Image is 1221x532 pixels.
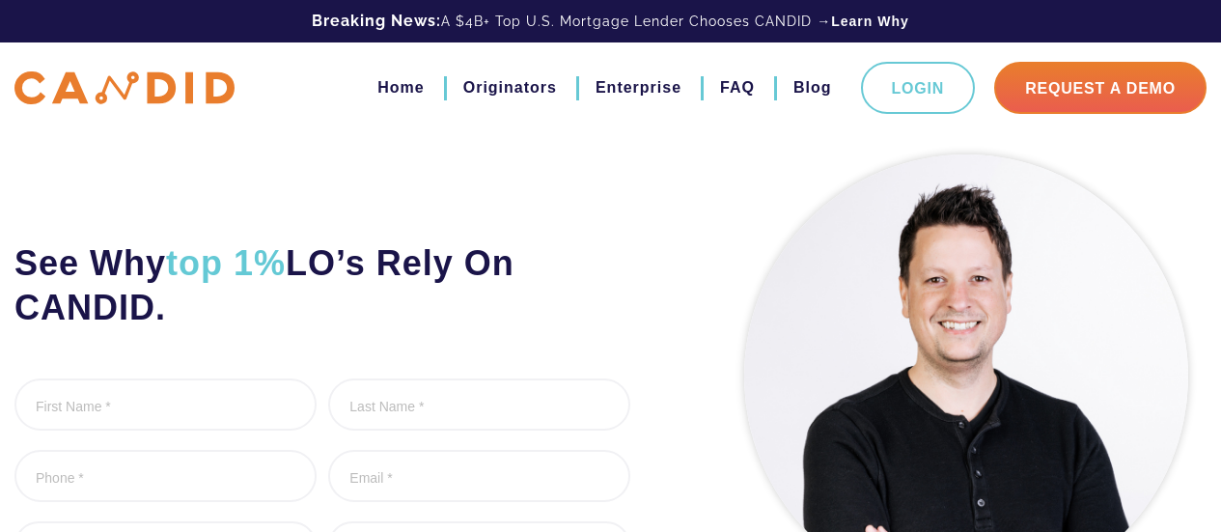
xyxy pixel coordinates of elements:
[720,71,755,104] a: FAQ
[328,450,630,502] input: Email *
[166,243,286,283] span: top 1%
[596,71,681,104] a: Enterprise
[994,62,1207,114] a: Request A Demo
[14,241,630,330] h2: See Why LO’s Rely On CANDID.
[377,71,424,104] a: Home
[793,71,832,104] a: Blog
[463,71,557,104] a: Originators
[861,62,976,114] a: Login
[14,378,317,431] input: First Name *
[831,12,909,31] a: Learn Why
[312,12,441,30] b: Breaking News:
[14,450,317,502] input: Phone *
[14,71,235,105] img: CANDID APP
[328,378,630,431] input: Last Name *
